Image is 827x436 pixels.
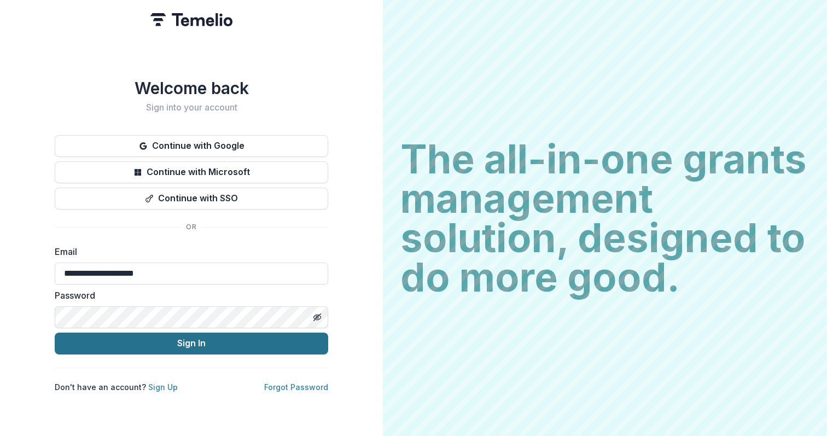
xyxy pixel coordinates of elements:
[55,333,328,354] button: Sign In
[148,382,178,392] a: Sign Up
[55,102,328,113] h2: Sign into your account
[55,161,328,183] button: Continue with Microsoft
[55,245,322,258] label: Email
[55,188,328,210] button: Continue with SSO
[55,135,328,157] button: Continue with Google
[150,13,232,26] img: Temelio
[55,381,178,393] p: Don't have an account?
[55,78,328,98] h1: Welcome back
[308,309,326,326] button: Toggle password visibility
[264,382,328,392] a: Forgot Password
[55,289,322,302] label: Password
